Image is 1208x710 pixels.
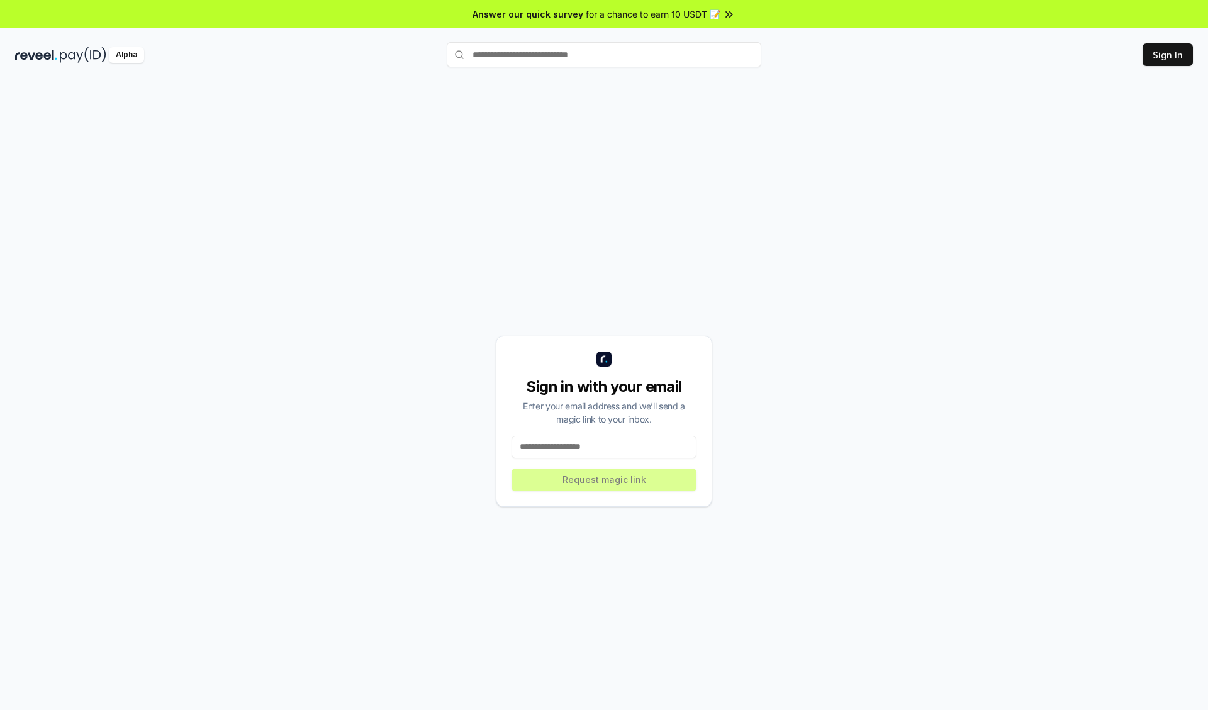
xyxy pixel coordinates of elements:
div: Sign in with your email [512,377,696,397]
span: Answer our quick survey [473,8,583,21]
img: reveel_dark [15,47,57,63]
button: Sign In [1143,43,1193,66]
img: logo_small [596,352,612,367]
img: pay_id [60,47,106,63]
div: Enter your email address and we’ll send a magic link to your inbox. [512,399,696,426]
div: Alpha [109,47,144,63]
span: for a chance to earn 10 USDT 📝 [586,8,720,21]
